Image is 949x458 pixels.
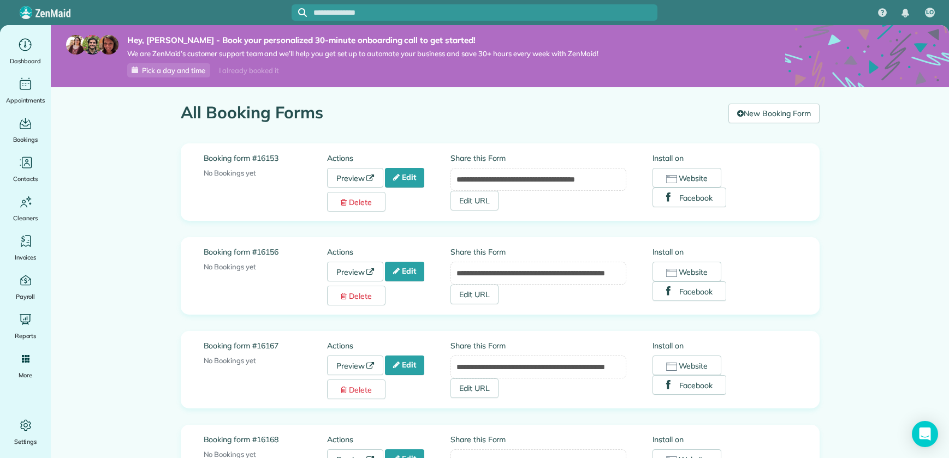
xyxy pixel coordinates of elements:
span: We are ZenMaid’s customer support team and we’ll help you get set up to automate your business an... [127,49,598,58]
span: Dashboard [10,56,41,67]
button: Facebook [653,188,727,207]
a: Edit URL [450,191,499,210]
a: Appointments [4,75,46,106]
a: New Booking Form [728,104,819,123]
label: Booking form #16153 [204,153,327,164]
h1: All Booking Forms [181,104,721,122]
a: Preview [327,168,384,188]
label: Share this Form [450,434,626,445]
label: Install on [653,434,797,445]
span: Bookings [13,134,38,145]
img: maria-72a9807cf96188c08ef61303f053569d2e2a8a1cde33d635c8a3ac13582a053d.jpg [66,35,86,55]
button: Focus search [292,8,307,17]
span: No Bookings yet [204,262,256,271]
div: I already booked it [212,64,285,77]
label: Booking form #16167 [204,340,327,351]
button: Facebook [653,375,727,395]
span: Cleaners [13,213,38,224]
a: Contacts [4,154,46,184]
a: Delete [327,286,385,305]
div: Open Intercom Messenger [912,421,938,447]
a: Settings [4,417,46,447]
label: Actions [327,434,450,445]
a: Edit URL [450,378,499,398]
label: Install on [653,153,797,164]
img: jorge-587dff0eeaa6aab1f244e6dc62b8924c3b6ad411094392a53c71c6c4a576187d.jpg [82,35,102,55]
a: Preview [327,262,384,281]
span: Payroll [16,291,35,302]
a: Payroll [4,272,46,302]
span: Reports [15,330,37,341]
label: Share this Form [450,153,626,164]
span: No Bookings yet [204,356,256,365]
label: Actions [327,246,450,257]
label: Booking form #16168 [204,434,327,445]
span: Settings [14,436,37,447]
a: Dashboard [4,36,46,67]
button: Website [653,168,722,188]
span: Pick a day and time [142,66,205,75]
span: Invoices [15,252,37,263]
a: Edit [385,262,424,281]
div: Notifications [894,1,917,25]
a: Edit [385,355,424,375]
label: Install on [653,340,797,351]
a: Edit [385,168,424,188]
button: Facebook [653,281,727,301]
span: No Bookings yet [204,168,256,177]
a: Preview [327,355,384,375]
label: Share this Form [450,340,626,351]
img: michelle-19f622bdf1676172e81f8f8fba1fb50e276960ebfe0243fe18214015130c80e4.jpg [99,35,118,55]
span: Appointments [6,95,45,106]
span: More [19,370,32,381]
button: Website [653,262,722,281]
a: Invoices [4,232,46,263]
strong: Hey, [PERSON_NAME] - Book your personalized 30-minute onboarding call to get started! [127,35,598,46]
label: Install on [653,246,797,257]
a: Edit URL [450,285,499,304]
label: Share this Form [450,246,626,257]
a: Cleaners [4,193,46,224]
a: Pick a day and time [127,63,210,77]
a: Delete [327,192,385,212]
span: LO [926,8,934,17]
svg: Focus search [298,8,307,17]
a: Delete [327,379,385,399]
button: Website [653,355,722,375]
span: Contacts [13,173,38,184]
a: Bookings [4,114,46,145]
label: Booking form #16156 [204,246,327,257]
a: Reports [4,311,46,341]
label: Actions [327,153,450,164]
label: Actions [327,340,450,351]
